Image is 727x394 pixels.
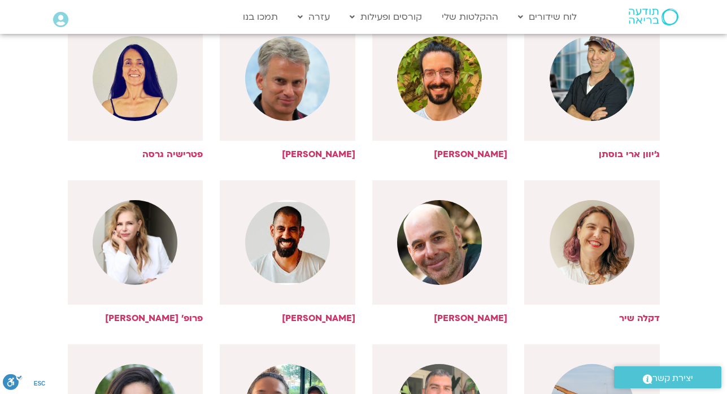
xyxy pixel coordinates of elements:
[93,36,177,121] img: WhatsApp-Image-2025-07-12-at-16.43.23.jpeg
[512,6,582,28] a: לוח שידורים
[436,6,504,28] a: ההקלטות שלי
[344,6,428,28] a: קורסים ופעילות
[524,149,660,159] h6: ג'יוון ארי בוסתן
[372,149,508,159] h6: [PERSON_NAME]
[397,200,482,285] img: %D7%90%D7%A8%D7%99%D7%90%D7%9C-%D7%9E%D7%99%D7%A8%D7%95%D7%96.jpg
[524,180,660,323] a: דקלה שיר
[629,8,678,25] img: תודעה בריאה
[237,6,284,28] a: תמכו בנו
[68,16,203,159] a: פטרישיה גרסה
[372,180,508,323] a: [PERSON_NAME]
[245,36,330,121] img: %D7%A2%D7%A0%D7%91%D7%A8-%D7%91%D7%A8-%D7%A7%D7%9E%D7%94.png
[220,149,355,159] h6: [PERSON_NAME]
[550,36,634,121] img: %D7%96%D7%99%D7%95%D7%90%D7%9F-.png
[397,36,482,121] img: %D7%A9%D7%92%D7%91-%D7%94%D7%95%D7%A8%D7%95%D7%91%D7%99%D7%A5.jpg
[524,313,660,323] h6: דקלה שיר
[68,180,203,323] a: פרופ' [PERSON_NAME]
[220,16,355,159] a: [PERSON_NAME]
[93,200,177,285] img: %D7%A4%D7%A8%D7%95%D7%A4-%D7%AA%D7%9E%D7%A8-%D7%A1%D7%A4%D7%A8%D7%90.jpeg
[245,200,330,285] img: %D7%93%D7%A8%D7%95%D7%A8-%D7%A8%D7%93%D7%94.jpeg
[68,149,203,159] h6: פטרישיה גרסה
[220,180,355,323] a: [PERSON_NAME]
[220,313,355,323] h6: [PERSON_NAME]
[524,16,660,159] a: ג'יוון ארי בוסתן
[68,313,203,323] h6: פרופ' [PERSON_NAME]
[372,313,508,323] h6: [PERSON_NAME]
[614,366,721,388] a: יצירת קשר
[652,371,693,386] span: יצירת קשר
[372,16,508,159] a: [PERSON_NAME]
[292,6,336,28] a: עזרה
[550,200,634,285] img: %D7%93%D7%A7%D7%9C%D7%94-%D7%A9%D7%99%D7%A8-%D7%A2%D7%9E%D7%95%D7%93-%D7%9E%D7%A8%D7%A6%D7%94.jpeg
